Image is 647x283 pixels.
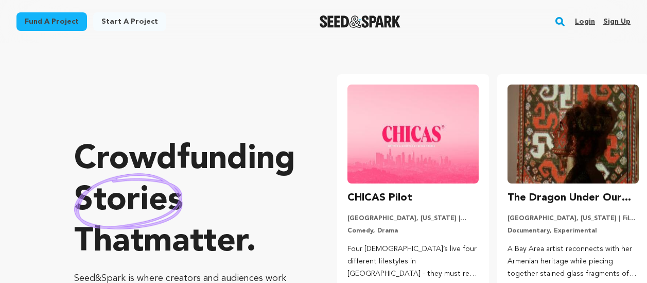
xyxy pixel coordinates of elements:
p: [GEOGRAPHIC_DATA], [US_STATE] | Film Feature [508,214,639,223]
img: The Dragon Under Our Feet image [508,85,639,184]
p: Crowdfunding that . [74,139,296,263]
img: hand sketched image [74,173,183,229]
h3: The Dragon Under Our Feet [508,190,639,206]
img: Seed&Spark Logo Dark Mode [320,15,400,28]
a: Login [575,13,595,30]
img: CHICAS Pilot image [347,85,479,184]
h3: CHICAS Pilot [347,190,412,206]
p: Comedy, Drama [347,227,479,235]
a: Sign up [603,13,631,30]
a: Start a project [93,12,166,31]
a: Seed&Spark Homepage [320,15,400,28]
p: Documentary, Experimental [508,227,639,235]
p: [GEOGRAPHIC_DATA], [US_STATE] | Series [347,214,479,223]
p: A Bay Area artist reconnects with her Armenian heritage while piecing together stained glass frag... [508,243,639,280]
p: Four [DEMOGRAPHIC_DATA]’s live four different lifestyles in [GEOGRAPHIC_DATA] - they must rely on... [347,243,479,280]
span: matter [144,226,246,259]
a: Fund a project [16,12,87,31]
